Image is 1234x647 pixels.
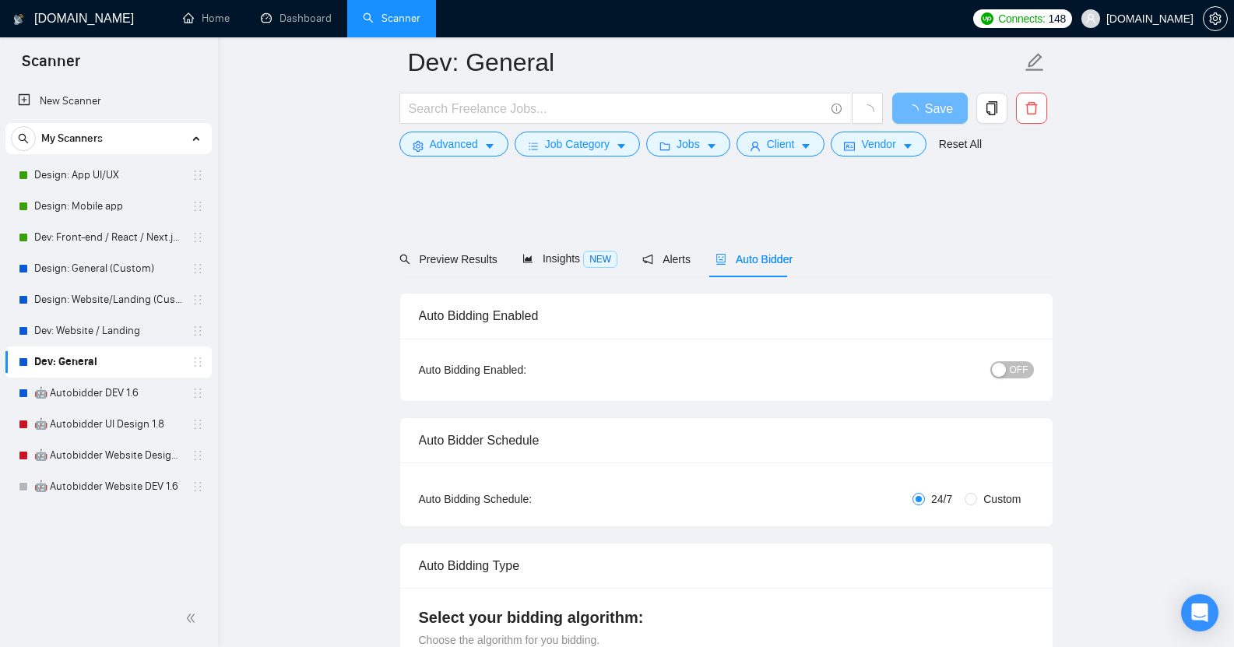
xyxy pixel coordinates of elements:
span: loading [906,104,925,117]
li: My Scanners [5,123,212,502]
a: New Scanner [18,86,199,117]
span: caret-down [484,140,495,152]
span: robot [715,254,726,265]
span: holder [192,200,204,213]
a: Design: General (Custom) [34,253,182,284]
span: setting [1204,12,1227,25]
span: user [750,140,761,152]
span: holder [192,356,204,368]
span: 24/7 [925,491,958,508]
a: 🤖 Autobidder Website Design 1.8 [34,440,182,471]
a: Design: App UI/UX [34,160,182,191]
a: Dev: Website / Landing [34,315,182,346]
span: 148 [1049,10,1066,27]
span: holder [192,387,204,399]
span: edit [1025,52,1045,72]
span: holder [192,325,204,337]
li: New Scanner [5,86,212,117]
button: barsJob Categorycaret-down [515,132,640,156]
span: folder [659,140,670,152]
a: 🤖 Autobidder UI Design 1.8 [34,409,182,440]
span: notification [642,254,653,265]
span: bars [528,140,539,152]
input: Search Freelance Jobs... [409,99,824,118]
div: Auto Bidding Enabled: [419,361,624,378]
a: Design: Mobile app [34,191,182,222]
span: Save [925,99,953,118]
span: Jobs [677,135,700,153]
span: search [12,133,35,144]
a: searchScanner [363,12,420,25]
span: Vendor [861,135,895,153]
div: Open Intercom Messenger [1181,594,1218,631]
span: setting [413,140,424,152]
span: My Scanners [41,123,103,154]
a: Dev: Front-end / React / Next.js / WebGL / GSAP [34,222,182,253]
span: holder [192,169,204,181]
span: copy [977,101,1007,115]
span: Alerts [642,253,691,265]
button: setting [1203,6,1228,31]
button: folderJobscaret-down [646,132,730,156]
span: Connects: [998,10,1045,27]
div: Auto Bidding Type [419,543,1034,588]
img: upwork-logo.png [981,12,993,25]
input: Scanner name... [408,43,1021,82]
div: Auto Bidding Enabled [419,294,1034,338]
span: Custom [977,491,1027,508]
span: Client [767,135,795,153]
span: Scanner [9,50,93,83]
span: caret-down [706,140,717,152]
a: setting [1203,12,1228,25]
span: Auto Bidder [715,253,793,265]
span: search [399,254,410,265]
span: loading [860,104,874,118]
span: info-circle [831,104,842,114]
a: homeHome [183,12,230,25]
span: holder [192,262,204,275]
span: Preview Results [399,253,497,265]
button: copy [976,93,1007,124]
a: 🤖 Autobidder DEV 1.6 [34,378,182,409]
span: holder [192,231,204,244]
div: Auto Bidder Schedule [419,418,1034,462]
span: user [1085,13,1096,24]
h4: Select your bidding algorithm: [419,607,1034,628]
span: Job Category [545,135,610,153]
button: idcardVendorcaret-down [831,132,926,156]
a: Design: Website/Landing (Custom) [34,284,182,315]
button: search [11,126,36,151]
span: idcard [844,140,855,152]
span: Advanced [430,135,478,153]
span: caret-down [902,140,913,152]
button: settingAdvancedcaret-down [399,132,508,156]
a: 🤖 Autobidder Website DEV 1.6 [34,471,182,502]
span: NEW [583,251,617,268]
span: area-chart [522,253,533,264]
span: double-left [185,610,201,626]
span: delete [1017,101,1046,115]
span: Insights [522,252,617,265]
span: holder [192,449,204,462]
a: Dev: General [34,346,182,378]
span: caret-down [800,140,811,152]
button: delete [1016,93,1047,124]
button: userClientcaret-down [737,132,825,156]
a: dashboardDashboard [261,12,332,25]
span: caret-down [616,140,627,152]
div: Auto Bidding Schedule: [419,491,624,508]
span: holder [192,294,204,306]
span: holder [192,480,204,493]
button: Save [892,93,968,124]
span: OFF [1010,361,1028,378]
a: Reset All [939,135,982,153]
img: logo [13,7,24,32]
span: holder [192,418,204,431]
